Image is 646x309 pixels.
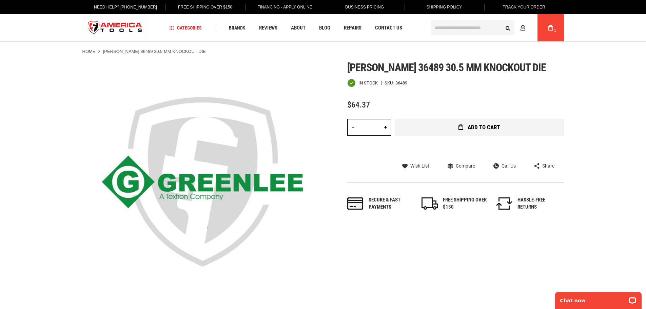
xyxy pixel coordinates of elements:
[256,23,280,33] a: Reviews
[395,119,564,136] button: Add to Cart
[229,25,246,30] span: Brands
[544,14,557,41] a: 1
[395,81,407,85] div: 36489
[316,23,333,33] a: Blog
[82,61,323,302] img: GREENLEE 36489 30.5 MM KNOCKOUT DIE
[493,163,516,169] a: Call Us
[344,25,361,31] span: Repairs
[502,163,516,168] span: Call Us
[456,163,475,168] span: Compare
[319,25,330,31] span: Blog
[517,196,562,211] div: HASSLE-FREE RETURNS
[341,23,365,33] a: Repairs
[169,25,202,30] span: Categories
[496,197,512,210] img: returns
[369,196,413,211] div: Secure & fast payments
[82,15,148,41] a: store logo
[103,49,206,54] strong: [PERSON_NAME] 36489 30.5 MM KNOCKOUT DIE
[82,15,148,41] img: America Tools
[551,288,646,309] iframe: LiveChat chat widget
[288,23,309,33] a: About
[402,163,429,169] a: Wish List
[347,100,370,110] span: $64.37
[427,5,462,9] span: Shipping Policy
[443,196,487,211] div: FREE SHIPPING OVER $150
[410,163,429,168] span: Wish List
[448,163,475,169] a: Compare
[358,81,378,85] span: In stock
[291,25,306,31] span: About
[375,25,402,31] span: Contact Us
[502,21,514,34] button: Search
[422,197,438,210] img: shipping
[393,138,565,157] iframe: Secure express checkout frame
[468,124,500,130] span: Add to Cart
[347,79,378,87] div: Availability
[259,25,277,31] span: Reviews
[542,163,554,168] span: Share
[385,81,395,85] strong: SKU
[347,61,546,74] span: [PERSON_NAME] 36489 30.5 mm knockout die
[347,197,364,210] img: payments
[82,49,96,55] a: Home
[226,23,249,33] a: Brands
[166,23,205,33] a: Categories
[554,29,556,33] span: 1
[372,23,405,33] a: Contact Us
